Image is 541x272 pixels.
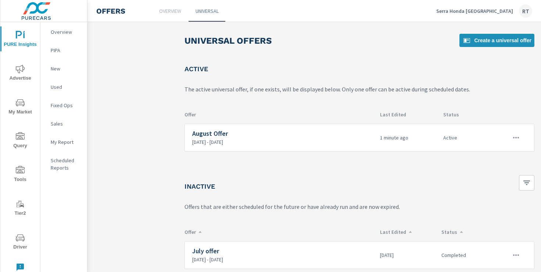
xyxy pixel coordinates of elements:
p: Status [443,111,484,118]
span: Driver [3,233,38,251]
div: Fixed Ops [40,100,87,111]
p: [DATE] - [DATE] [192,139,374,145]
div: My Report [40,137,87,148]
div: RT [519,4,532,18]
span: Create a universal offer [462,36,531,45]
div: Sales [40,118,87,129]
span: PURE Insights [3,31,38,49]
p: Overview [51,28,81,36]
p: Universal [196,7,219,15]
p: My Report [51,138,81,146]
h6: August Offer [192,130,374,137]
span: Advertise [3,65,38,83]
p: The active universal offer, if one exists, will be displayed below. Only one offer can be active ... [184,85,534,94]
p: Fixed Ops [51,102,81,109]
a: Create a universal offer [459,34,534,47]
span: Tools [3,166,38,184]
p: 1 minute ago [380,134,437,141]
div: Used [40,81,87,93]
h3: Universal Offers [184,35,272,47]
p: Offers that are either scheduled for the future or have already run and are now expired. [184,202,534,211]
h5: Active [184,65,208,73]
h4: Offers [96,7,125,15]
p: Offer [184,229,374,235]
p: Offer [184,111,374,118]
span: My Market [3,98,38,116]
p: Last Edited [380,229,436,235]
p: [DATE] - [DATE] [192,256,374,263]
span: Query [3,132,38,150]
p: Last Edited [380,111,437,118]
div: New [40,63,87,74]
p: PIPA [51,47,81,54]
span: Tier2 [3,200,38,218]
div: Scheduled Reports [40,155,87,173]
p: Completed [441,252,485,258]
p: [DATE] [380,252,436,258]
p: Used [51,83,81,91]
p: Serra Honda [GEOGRAPHIC_DATA] [436,8,513,14]
p: New [51,65,81,72]
div: PIPA [40,45,87,56]
p: Overview [159,7,181,15]
div: Overview [40,26,87,37]
p: Active [443,134,484,141]
p: Scheduled Reports [51,157,81,171]
h5: Inactive [184,182,215,191]
h6: July offer [192,247,374,255]
p: Status [441,229,485,235]
p: Sales [51,120,81,127]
